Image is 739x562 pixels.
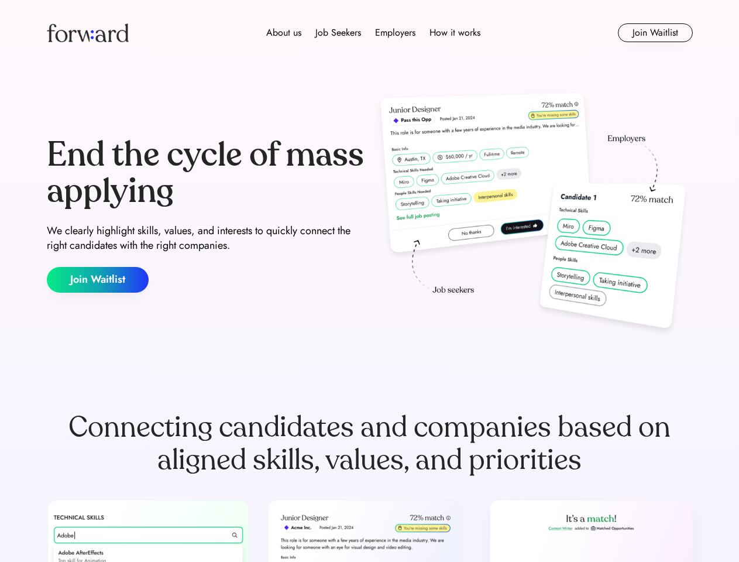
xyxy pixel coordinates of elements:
img: hero-image.png [374,89,693,341]
button: Join Waitlist [618,23,693,42]
div: Job Seekers [315,26,361,40]
div: How it works [429,26,480,40]
div: About us [266,26,301,40]
div: Connecting candidates and companies based on aligned skills, values, and priorities [47,411,693,477]
div: Employers [375,26,415,40]
div: End the cycle of mass applying [47,137,365,209]
img: Forward logo [47,23,129,42]
div: We clearly highlight skills, values, and interests to quickly connect the right candidates with t... [47,224,365,253]
button: Join Waitlist [47,267,149,293]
